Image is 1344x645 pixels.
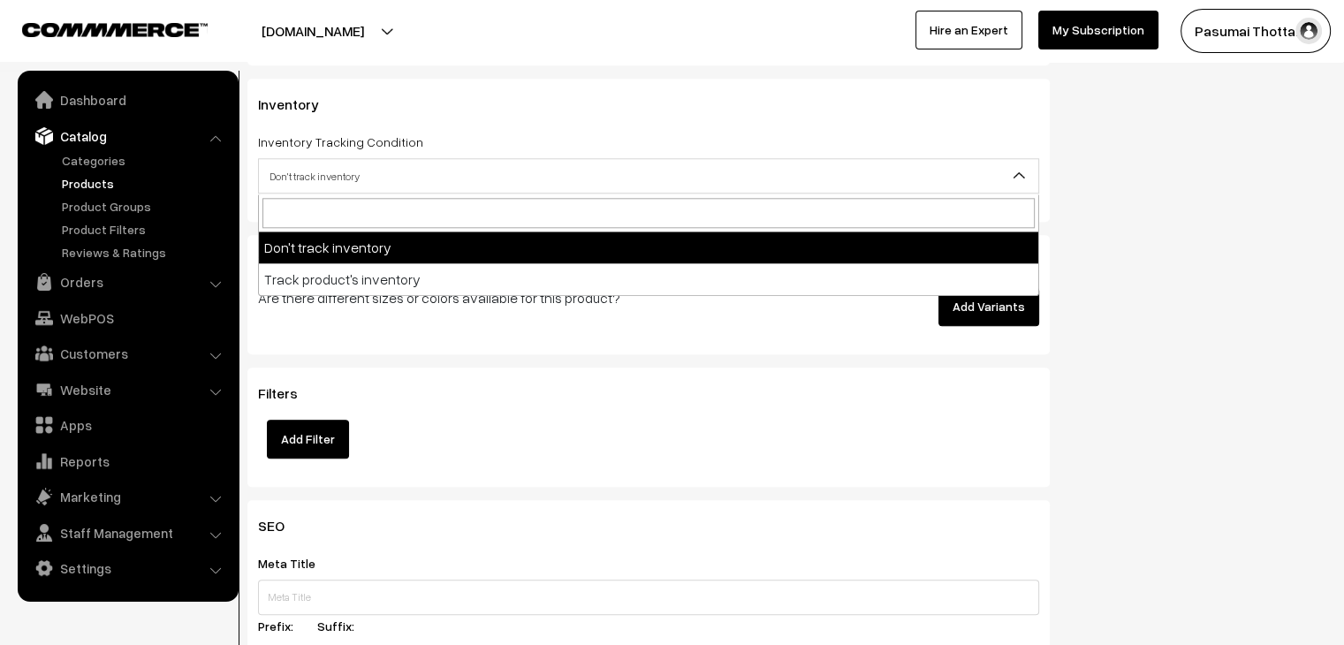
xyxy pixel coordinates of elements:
a: WebPOS [22,302,232,334]
a: Hire an Expert [915,11,1022,49]
li: Don't track inventory [259,231,1038,263]
button: Add Filter [267,420,349,459]
a: COMMMERCE [22,18,177,39]
a: Products [57,174,232,193]
a: Reviews & Ratings [57,243,232,262]
a: Customers [22,338,232,369]
span: SEO [258,517,306,535]
a: Apps [22,409,232,441]
button: Pasumai Thotta… [1181,9,1331,53]
img: user [1295,18,1322,44]
input: Meta Title [258,580,1039,615]
label: Prefix: [258,617,315,635]
li: Track product's inventory [259,263,1038,295]
span: Don't track inventory [258,158,1039,193]
a: Staff Management [22,517,232,549]
span: Inventory [258,95,340,113]
a: Product Filters [57,220,232,239]
span: Filters [258,384,319,402]
button: Add Variants [938,287,1039,326]
a: Catalog [22,120,232,152]
button: [DOMAIN_NAME] [200,9,426,53]
a: Orders [22,266,232,298]
span: Don't track inventory [259,161,1038,192]
a: Settings [22,552,232,584]
a: Website [22,374,232,406]
a: My Subscription [1038,11,1158,49]
label: Meta Title [258,554,337,573]
a: Product Groups [57,197,232,216]
a: Categories [57,151,232,170]
label: Suffix: [317,617,376,635]
p: Are there different sizes or colors available for this product? [258,287,770,308]
img: COMMMERCE [22,23,208,36]
a: Dashboard [22,84,232,116]
label: Inventory Tracking Condition [258,133,423,151]
a: Marketing [22,481,232,512]
a: Reports [22,445,232,477]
